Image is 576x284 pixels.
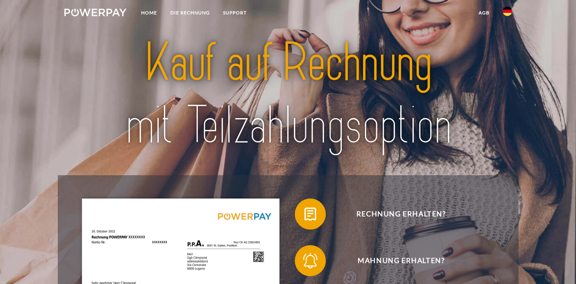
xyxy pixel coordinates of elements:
[64,9,127,16] img: logo-powerpay-white.svg
[135,6,164,20] a: Home
[472,6,496,20] a: agb
[86,28,490,160] img: title-powerpay_de.svg
[503,7,512,16] img: de
[306,245,496,276] span: Mahnung erhalten?
[295,199,496,230] button: Rechnung erhalten?
[164,6,216,20] a: DIE RECHNUNG
[301,251,320,270] img: qb_bell.svg
[306,199,496,230] span: Rechnung erhalten?
[295,245,496,276] button: Mahnung erhalten?
[301,204,320,224] img: qb_bill.svg
[545,253,570,278] iframe: Schaltfläche zum Öffnen des Messaging-Fensters
[216,6,253,20] a: SUPPORT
